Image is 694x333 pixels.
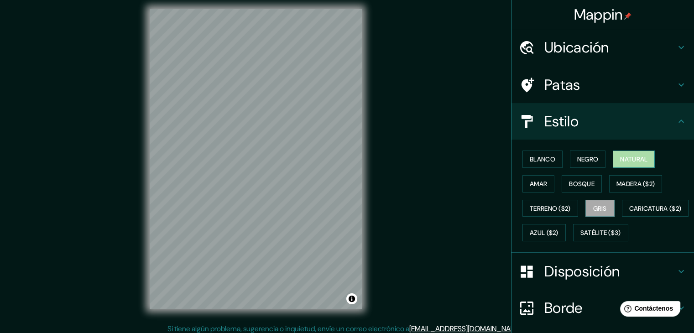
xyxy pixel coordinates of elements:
[522,224,566,241] button: Azul ($2)
[522,175,554,193] button: Amar
[629,204,682,213] font: Caricatura ($2)
[530,180,547,188] font: Amar
[544,75,580,94] font: Patas
[530,229,558,237] font: Azul ($2)
[544,262,620,281] font: Disposición
[511,103,694,140] div: Estilo
[346,293,357,304] button: Activar o desactivar atribución
[624,12,631,20] img: pin-icon.png
[511,290,694,326] div: Borde
[613,151,655,168] button: Natural
[573,224,628,241] button: Satélite ($3)
[622,200,689,217] button: Caricatura ($2)
[593,204,607,213] font: Gris
[511,29,694,66] div: Ubicación
[530,204,571,213] font: Terreno ($2)
[511,253,694,290] div: Disposición
[620,155,647,163] font: Natural
[562,175,602,193] button: Bosque
[569,180,595,188] font: Bosque
[585,200,615,217] button: Gris
[574,5,623,24] font: Mappin
[616,180,655,188] font: Madera ($2)
[544,112,579,131] font: Estilo
[522,200,578,217] button: Terreno ($2)
[530,155,555,163] font: Blanco
[577,155,599,163] font: Negro
[570,151,606,168] button: Negro
[613,297,684,323] iframe: Lanzador de widgets de ayuda
[544,298,583,317] font: Borde
[511,67,694,103] div: Patas
[580,229,621,237] font: Satélite ($3)
[544,38,609,57] font: Ubicación
[522,151,563,168] button: Blanco
[609,175,662,193] button: Madera ($2)
[150,9,362,309] canvas: Mapa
